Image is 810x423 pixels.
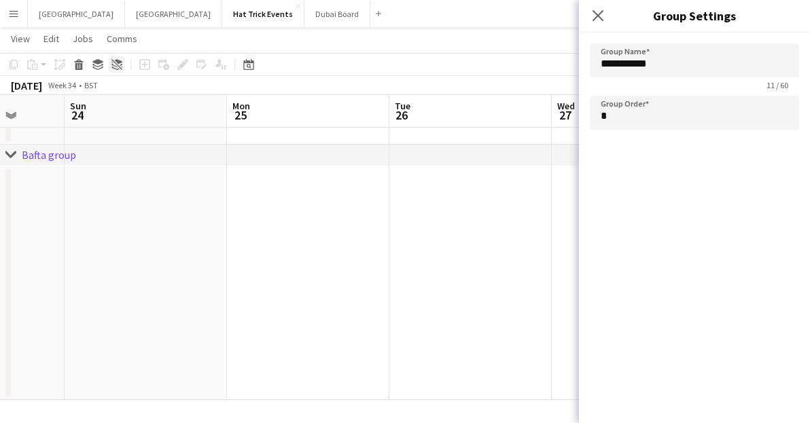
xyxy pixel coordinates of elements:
span: 26 [393,107,410,123]
span: View [11,33,30,45]
span: 25 [230,107,250,123]
a: Comms [101,30,143,48]
div: Bafta group [22,148,76,162]
button: [GEOGRAPHIC_DATA] [28,1,125,27]
span: Tue [395,100,410,112]
button: Hat Trick Events [222,1,304,27]
span: Mon [232,100,250,112]
span: Week 34 [45,80,79,90]
a: View [5,30,35,48]
button: [GEOGRAPHIC_DATA] [125,1,222,27]
a: Edit [38,30,65,48]
button: Dubai Board [304,1,370,27]
span: 24 [68,107,86,123]
h3: Group Settings [579,7,810,24]
span: 27 [555,107,575,123]
span: Sun [70,100,86,112]
div: [DATE] [11,79,42,92]
span: 11 / 60 [756,80,799,90]
span: Comms [107,33,137,45]
a: Jobs [67,30,99,48]
span: Jobs [73,33,93,45]
span: Wed [557,100,575,112]
div: BST [84,80,98,90]
span: Edit [43,33,59,45]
